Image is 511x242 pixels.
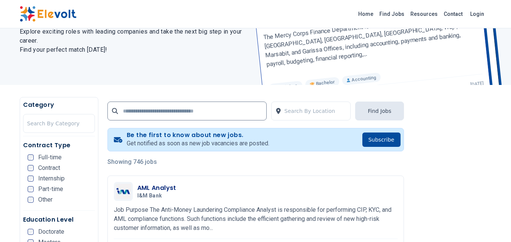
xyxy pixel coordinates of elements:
span: Internship [38,176,65,182]
span: Other [38,197,53,203]
input: Contract [28,165,34,171]
span: Part-time [38,186,63,192]
span: Contract [38,165,60,171]
a: Login [466,6,489,22]
h3: AML Analyst [137,183,176,193]
h5: Category [23,100,95,109]
input: Full-time [28,154,34,160]
span: Doctorate [38,229,64,235]
span: I&M Bank [137,193,162,199]
p: Showing 746 jobs [107,157,404,166]
button: Subscribe [362,133,401,147]
h2: Explore exciting roles with leading companies and take the next big step in your career. Find you... [20,27,247,54]
p: Get notified as soon as new job vacancies are posted. [127,139,269,148]
a: Home [355,8,376,20]
h4: Be the first to know about new jobs. [127,131,269,139]
h5: Contract Type [23,141,95,150]
a: Resources [407,8,441,20]
a: Find Jobs [376,8,407,20]
input: Other [28,197,34,203]
iframe: Chat Widget [473,206,511,242]
span: Full-time [38,154,62,160]
p: Job Purpose The Anti-Money Laundering Compliance Analyst is responsible for performing CIP, KYC, ... [114,205,398,233]
input: Part-time [28,186,34,192]
img: I&M Bank [116,184,131,199]
img: Elevolt [20,6,76,22]
input: Doctorate [28,229,34,235]
a: Contact [441,8,466,20]
h5: Education Level [23,215,95,224]
input: Internship [28,176,34,182]
button: Find Jobs [355,102,404,120]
